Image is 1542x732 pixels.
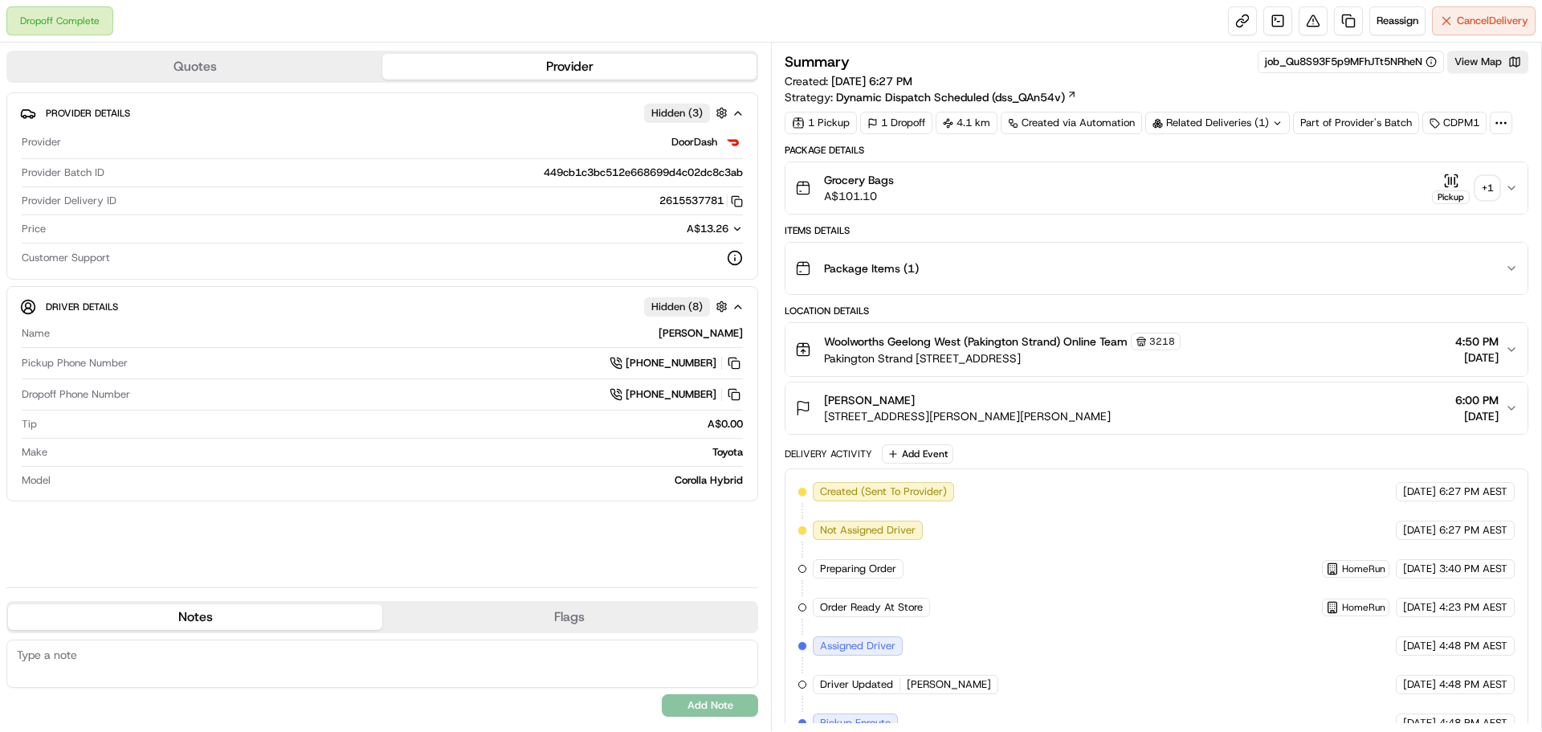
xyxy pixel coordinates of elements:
[820,716,891,730] span: Pickup Enroute
[785,162,1528,214] button: Grocery BagsA$101.10Pickup+1
[831,74,912,88] span: [DATE] 6:27 PM
[824,392,915,408] span: [PERSON_NAME]
[56,326,743,341] div: [PERSON_NAME]
[824,408,1111,424] span: [STREET_ADDRESS][PERSON_NAME][PERSON_NAME]
[1403,523,1436,538] span: [DATE]
[1439,523,1507,538] span: 6:27 PM AEST
[824,172,894,188] span: Grocery Bags
[1265,55,1437,69] button: job_Qu8S93F5p9MFhJTt5NRheN
[8,604,382,630] button: Notes
[785,243,1528,294] button: Package Items (1)
[659,194,743,208] button: 2615537781
[626,356,716,370] span: [PHONE_NUMBER]
[1432,173,1470,204] button: Pickup
[836,89,1077,105] a: Dynamic Dispatch Scheduled (dss_QAn54v)
[22,166,104,180] span: Provider Batch ID
[785,89,1077,105] div: Strategy:
[836,89,1065,105] span: Dynamic Dispatch Scheduled (dss_QAn54v)
[22,222,46,236] span: Price
[22,445,47,460] span: Make
[687,222,728,235] span: A$13.26
[1439,639,1507,653] span: 4:48 PM AEST
[22,194,116,208] span: Provider Delivery ID
[651,300,703,314] span: Hidden ( 8 )
[1422,112,1487,134] div: CDPM1
[1403,600,1436,615] span: [DATE]
[16,18,29,31] div: 📗
[820,639,895,653] span: Assigned Driver
[785,448,872,460] div: Delivery Activity
[1377,14,1418,28] span: Reassign
[1369,6,1426,35] button: Reassign
[785,323,1528,376] button: Woolworths Geelong West (Pakington Strand) Online Team3218Pakington Strand [STREET_ADDRESS]4:50 P...
[57,473,743,488] div: Corolla Hybrid
[129,10,264,39] a: 💻API Documentation
[824,350,1181,366] span: Pakington Strand [STREET_ADDRESS]
[382,604,757,630] button: Flags
[1001,112,1142,134] a: Created via Automation
[1439,677,1507,692] span: 4:48 PM AEST
[113,55,194,68] a: Powered byPylon
[1432,173,1499,204] button: Pickup+1
[644,296,732,317] button: Hidden (8)
[54,445,743,460] div: Toyota
[32,17,123,33] span: Knowledge Base
[1447,51,1528,73] button: View Map
[22,417,37,431] span: Tip
[46,301,118,313] span: Driver Details
[22,251,110,265] span: Customer Support
[1439,562,1507,576] span: 3:40 PM AEST
[610,386,743,403] a: [PHONE_NUMBER]
[785,305,1528,317] div: Location Details
[820,600,923,615] span: Order Ready At Store
[1403,716,1436,730] span: [DATE]
[724,133,743,152] img: doordash_logo_v2.png
[20,293,744,320] button: Driver DetailsHidden (8)
[907,677,991,692] span: [PERSON_NAME]
[785,73,912,89] span: Created:
[785,144,1528,157] div: Package Details
[671,135,717,149] span: DoorDash
[936,112,997,134] div: 4.1 km
[1342,562,1385,575] span: HomeRun
[152,17,258,33] span: API Documentation
[1403,485,1436,499] span: [DATE]
[602,222,743,236] button: A$13.26
[1149,335,1175,348] span: 3218
[544,166,743,180] span: 449cb1c3bc512e668699d4c02dc8c3ab
[1403,639,1436,653] span: [DATE]
[1455,333,1499,350] span: 4:50 PM
[1455,408,1499,424] span: [DATE]
[160,56,194,68] span: Pylon
[1455,350,1499,366] span: [DATE]
[1403,562,1436,576] span: [DATE]
[1457,14,1528,28] span: Cancel Delivery
[22,387,130,402] span: Dropoff Phone Number
[820,562,896,576] span: Preparing Order
[626,387,716,402] span: [PHONE_NUMBER]
[1476,177,1499,199] div: + 1
[1439,716,1507,730] span: 4:48 PM AEST
[882,444,953,464] button: Add Event
[1432,6,1536,35] button: CancelDelivery
[382,54,757,80] button: Provider
[644,103,732,123] button: Hidden (3)
[1145,112,1290,134] div: Related Deliveries (1)
[22,326,50,341] span: Name
[22,473,51,488] span: Model
[46,107,130,120] span: Provider Details
[820,523,916,538] span: Not Assigned Driver
[651,106,703,121] span: Hidden ( 3 )
[860,112,932,134] div: 1 Dropoff
[785,224,1528,237] div: Items Details
[10,10,129,39] a: 📗Knowledge Base
[1439,600,1507,615] span: 4:23 PM AEST
[610,354,743,372] button: [PHONE_NUMBER]
[820,677,893,692] span: Driver Updated
[785,112,857,134] div: 1 Pickup
[820,485,947,499] span: Created (Sent To Provider)
[785,55,850,69] h3: Summary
